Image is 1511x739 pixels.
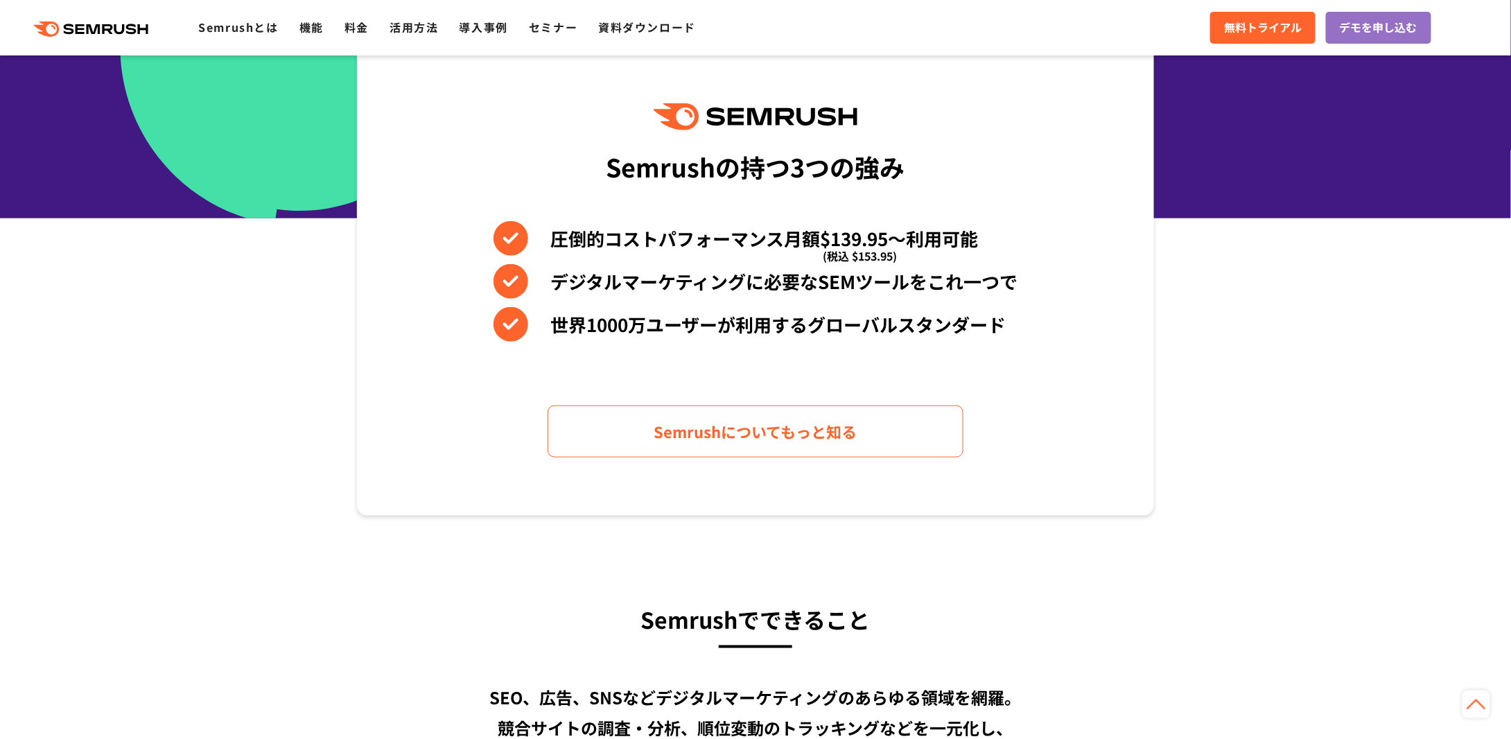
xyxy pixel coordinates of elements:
[299,19,324,35] a: 機能
[494,264,1018,299] li: デジタルマーケティングに必要なSEMツールをこれ一つで
[460,19,508,35] a: 導入事例
[494,307,1018,342] li: 世界1000万ユーザーが利用するグローバルスタンダード
[654,419,857,444] span: Semrushについてもっと知る
[1340,19,1417,37] span: デモを申し込む
[598,19,696,35] a: 資料ダウンロード
[529,19,577,35] a: セミナー
[494,221,1018,256] li: 圧倒的コストパフォーマンス月額$139.95〜利用可能
[548,406,963,458] a: Semrushについてもっと知る
[1210,12,1316,44] a: 無料トライアル
[344,19,369,35] a: 料金
[654,103,857,130] img: Semrush
[357,600,1154,638] h3: Semrushでできること
[823,238,897,273] span: (税込 $153.95)
[390,19,438,35] a: 活用方法
[198,19,278,35] a: Semrushとは
[1224,19,1302,37] span: 無料トライアル
[1326,12,1431,44] a: デモを申し込む
[606,141,905,192] div: Semrushの持つ3つの強み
